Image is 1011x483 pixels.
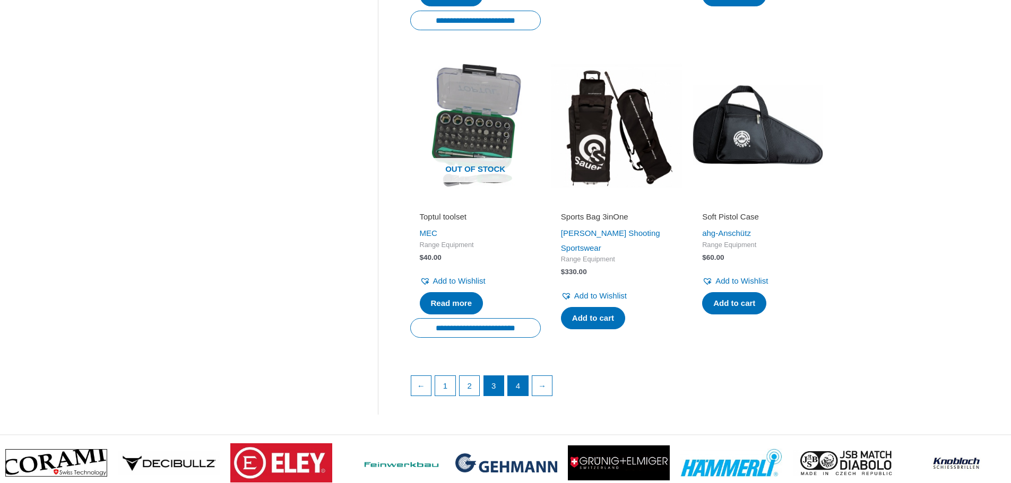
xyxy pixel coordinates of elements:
[574,291,627,300] span: Add to Wishlist
[702,274,768,288] a: Add to Wishlist
[702,212,814,222] h2: Soft Pistol Case
[420,212,531,226] a: Toptul toolset
[420,292,483,314] a: Read more about “Toptul toolset”
[561,268,587,276] bdi: 330.00
[561,212,672,222] h2: Sports Bag 3inOne
[561,197,672,209] iframe: Customer reviews powered by Trustpilot
[460,376,480,396] a: Page 2
[561,229,660,252] a: [PERSON_NAME] Shooting Sportswear
[508,376,528,396] a: Page 4
[410,59,541,190] a: Out of stock
[420,197,531,209] iframe: Customer reviews powered by Trustpilot
[561,307,625,329] a: Add to cart: “Sports Bag 3inOne”
[420,253,442,261] bdi: 40.00
[420,229,437,238] a: MEC
[561,212,672,226] a: Sports Bag 3inOne
[433,276,486,285] span: Add to Wishlist
[230,443,332,483] img: brand logo
[702,253,706,261] span: $
[551,59,682,190] img: Sports Bag 3inOne
[702,292,766,314] a: Add to cart: “Soft Pistol Case”
[411,376,431,396] a: ←
[702,241,814,250] span: Range Equipment
[715,276,768,285] span: Add to Wishlist
[561,255,672,264] span: Range Equipment
[420,241,531,250] span: Range Equipment
[435,376,455,396] a: Page 1
[702,197,814,209] iframe: Customer reviews powered by Trustpilot
[410,59,541,190] img: Toptul toolset
[561,268,565,276] span: $
[702,253,724,261] bdi: 60.00
[418,158,533,182] span: Out of stock
[702,229,751,238] a: ahg-Anschütz
[410,375,824,402] nav: Product Pagination
[420,274,486,288] a: Add to Wishlist
[420,212,531,222] h2: Toptul toolset
[561,288,627,303] a: Add to Wishlist
[484,376,504,396] span: Page 3
[702,212,814,226] a: Soft Pistol Case
[532,376,552,396] a: →
[693,59,823,190] img: Soft Pistol Case
[420,253,424,261] span: $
